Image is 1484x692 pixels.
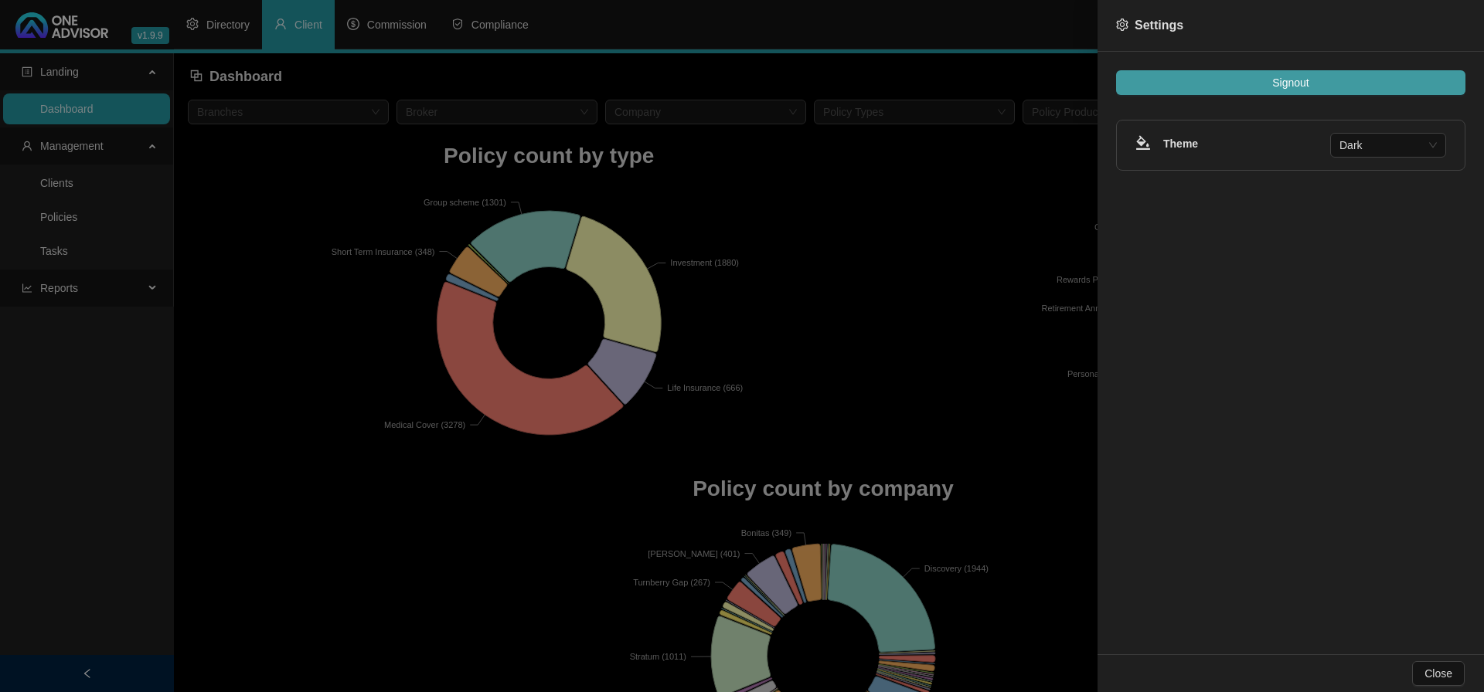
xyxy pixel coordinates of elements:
[1135,135,1151,151] span: bg-colors
[1116,19,1128,31] span: setting
[1163,135,1330,152] h4: Theme
[1135,19,1183,32] span: Settings
[1116,70,1465,95] button: Signout
[1412,661,1465,686] button: Close
[1424,665,1452,682] span: Close
[1339,134,1437,157] span: Dark
[1272,74,1309,91] span: Signout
